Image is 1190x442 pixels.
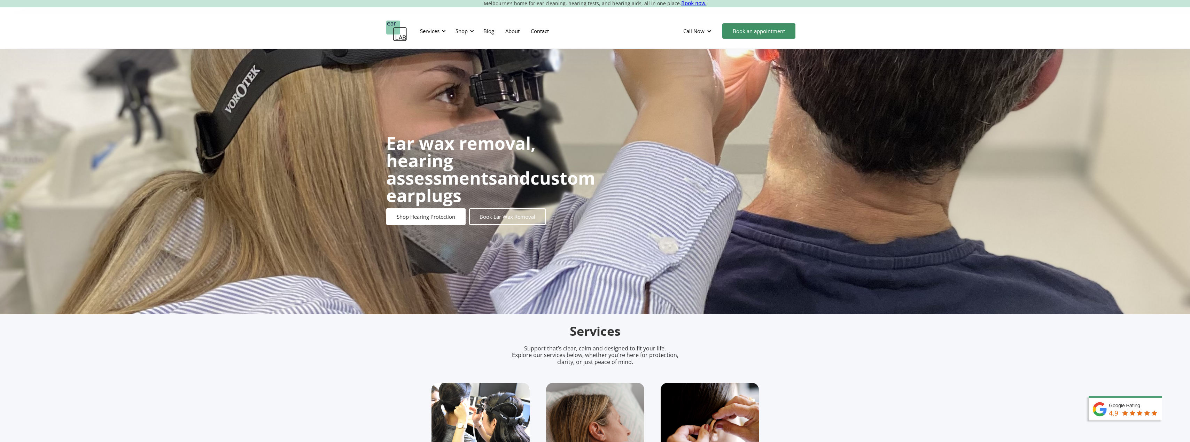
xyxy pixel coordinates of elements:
[469,208,546,225] a: Book Ear Wax Removal
[683,28,705,34] div: Call Now
[678,21,719,41] div: Call Now
[478,21,500,41] a: Blog
[386,21,407,41] a: home
[386,208,466,225] a: Shop Hearing Protection
[500,21,525,41] a: About
[503,345,687,365] p: Support that’s clear, calm and designed to fit your life. Explore our services below, whether you...
[451,21,476,41] div: Shop
[525,21,554,41] a: Contact
[386,134,595,204] h1: and
[416,21,448,41] div: Services
[386,166,595,207] strong: custom earplugs
[386,131,536,190] strong: Ear wax removal, hearing assessments
[456,28,468,34] div: Shop
[420,28,440,34] div: Services
[722,23,795,39] a: Book an appointment
[431,323,759,340] h2: Services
